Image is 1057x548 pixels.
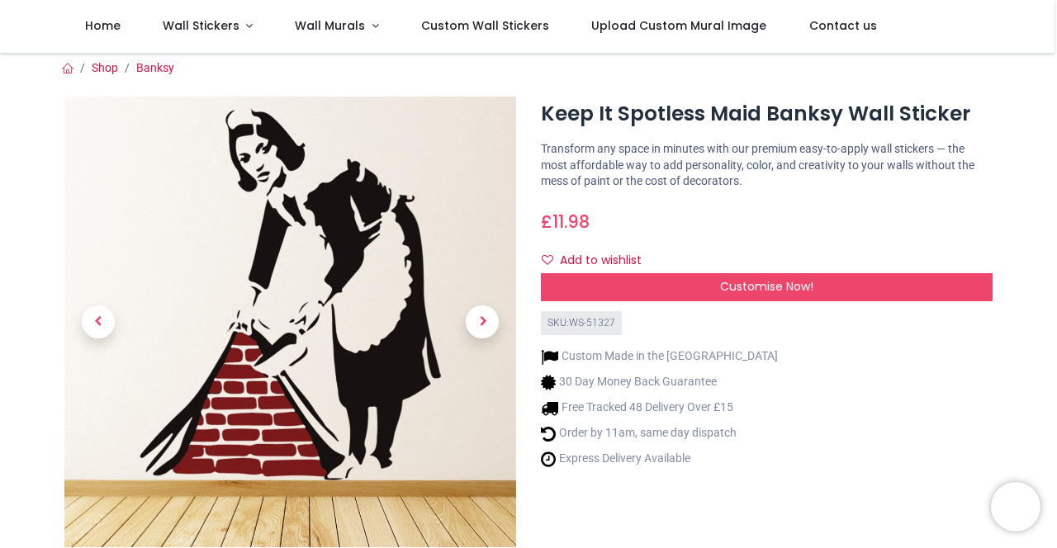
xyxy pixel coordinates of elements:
[809,17,877,34] span: Contact us
[541,100,993,128] h1: Keep It Spotless Maid Banksy Wall Sticker
[421,17,549,34] span: Custom Wall Stickers
[92,61,118,74] a: Shop
[466,305,499,338] span: Next
[82,305,115,338] span: Previous
[136,61,174,74] a: Banksy
[541,210,590,234] span: £
[541,348,778,366] li: Custom Made in the [GEOGRAPHIC_DATA]
[720,278,813,295] span: Customise Now!
[541,425,778,442] li: Order by 11am, same day dispatch
[541,141,993,190] p: Transform any space in minutes with our premium easy-to-apply wall stickers — the most affordable...
[541,311,622,335] div: SKU: WS-51327
[64,97,516,548] img: Keep It Spotless Maid Banksy Wall Sticker
[295,17,365,34] span: Wall Murals
[163,17,239,34] span: Wall Stickers
[541,399,778,417] li: Free Tracked 48 Delivery Over £15
[991,482,1040,531] iframe: Brevo live chat
[64,164,132,480] a: Previous
[448,164,516,480] a: Next
[552,210,590,234] span: 11.98
[541,247,656,275] button: Add to wishlistAdd to wishlist
[591,17,766,34] span: Upload Custom Mural Image
[85,17,121,34] span: Home
[541,451,778,468] li: Express Delivery Available
[542,254,553,266] i: Add to wishlist
[541,374,778,391] li: 30 Day Money Back Guarantee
